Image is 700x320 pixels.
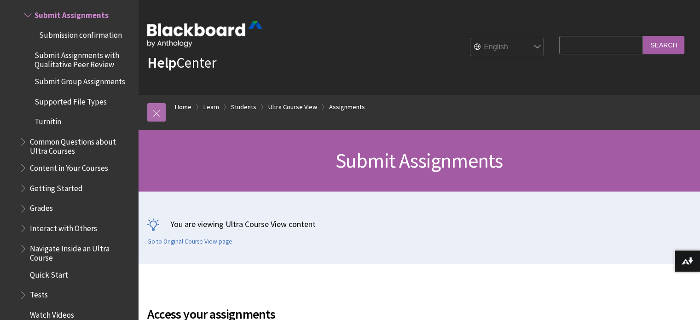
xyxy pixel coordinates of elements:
span: Watch Videos [30,307,74,320]
span: Navigate Inside an Ultra Course [30,241,132,262]
span: Interact with Others [30,221,97,233]
a: Home [175,101,191,113]
span: Turnitin [35,114,61,127]
a: Ultra Course View [268,101,317,113]
span: Getting Started [30,180,83,193]
span: Content in Your Courses [30,160,108,173]
span: Tests [30,287,48,300]
span: Supported File Types [35,94,107,106]
img: Blackboard by Anthology [147,21,262,47]
a: Assignments [329,101,365,113]
a: Learn [203,101,219,113]
span: Grades [30,201,53,213]
span: Submit Assignments with Qualitative Peer Review [35,47,132,69]
span: Submit Group Assignments [35,74,125,86]
span: Submit Assignments [336,148,503,173]
p: You are viewing Ultra Course View content [147,218,691,230]
a: Students [231,101,256,113]
strong: Help [147,53,176,72]
span: Submission confirmation [39,27,122,40]
span: Quick Start [30,267,68,279]
a: Go to Original Course View page. [147,238,234,246]
input: Search [643,36,684,54]
select: Site Language Selector [470,38,544,57]
a: HelpCenter [147,53,216,72]
span: Common Questions about Ultra Courses [30,134,132,156]
span: Submit Assignments [35,7,109,20]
